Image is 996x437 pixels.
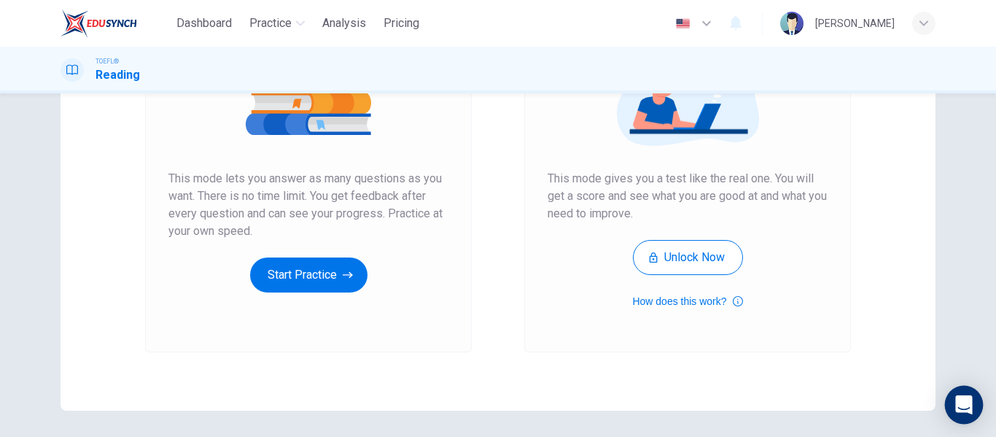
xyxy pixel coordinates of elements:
button: Practice [244,10,311,36]
button: Unlock Now [633,240,743,275]
span: Practice [249,15,292,32]
button: Start Practice [250,258,367,293]
a: EduSynch logo [61,9,171,38]
span: This mode lets you answer as many questions as you want. There is no time limit. You get feedback... [168,170,448,240]
span: TOEFL® [96,56,119,66]
button: Analysis [316,10,372,36]
span: Pricing [384,15,419,32]
span: Dashboard [176,15,232,32]
div: Open Intercom Messenger [945,386,984,425]
div: [PERSON_NAME] [815,15,895,32]
button: Dashboard [171,10,238,36]
h1: Reading [96,66,140,84]
img: en [674,18,692,29]
img: EduSynch logo [61,9,137,38]
button: How does this work? [632,293,742,310]
span: This mode gives you a test like the real one. You will get a score and see what you are good at a... [548,170,828,223]
button: Pricing [378,10,425,36]
span: Analysis [322,15,366,32]
img: Profile picture [780,12,804,35]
